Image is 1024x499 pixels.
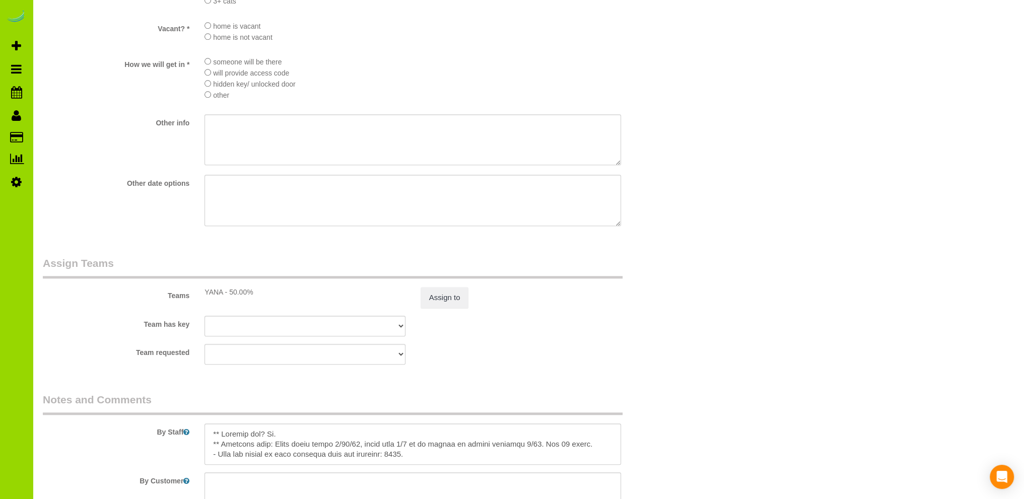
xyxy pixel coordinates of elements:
label: Teams [35,287,197,301]
div: Open Intercom Messenger [990,465,1014,489]
span: someone will be there [213,58,282,66]
label: How we will get in * [35,56,197,69]
label: Other date options [35,175,197,188]
label: Team requested [35,344,197,358]
label: Team has key [35,316,197,329]
span: hidden key/ unlocked door [213,80,295,88]
div: YANA - 50.00% [204,287,405,297]
label: By Customer [35,472,197,486]
label: By Staff [35,423,197,437]
legend: Notes and Comments [43,392,623,415]
button: Assign to [421,287,469,308]
img: Automaid Logo [6,10,26,24]
span: home is vacant [213,22,260,30]
span: home is not vacant [213,33,272,41]
span: other [213,91,229,99]
span: will provide access code [213,69,289,77]
legend: Assign Teams [43,256,623,278]
label: Other info [35,114,197,128]
label: Vacant? * [35,20,197,34]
